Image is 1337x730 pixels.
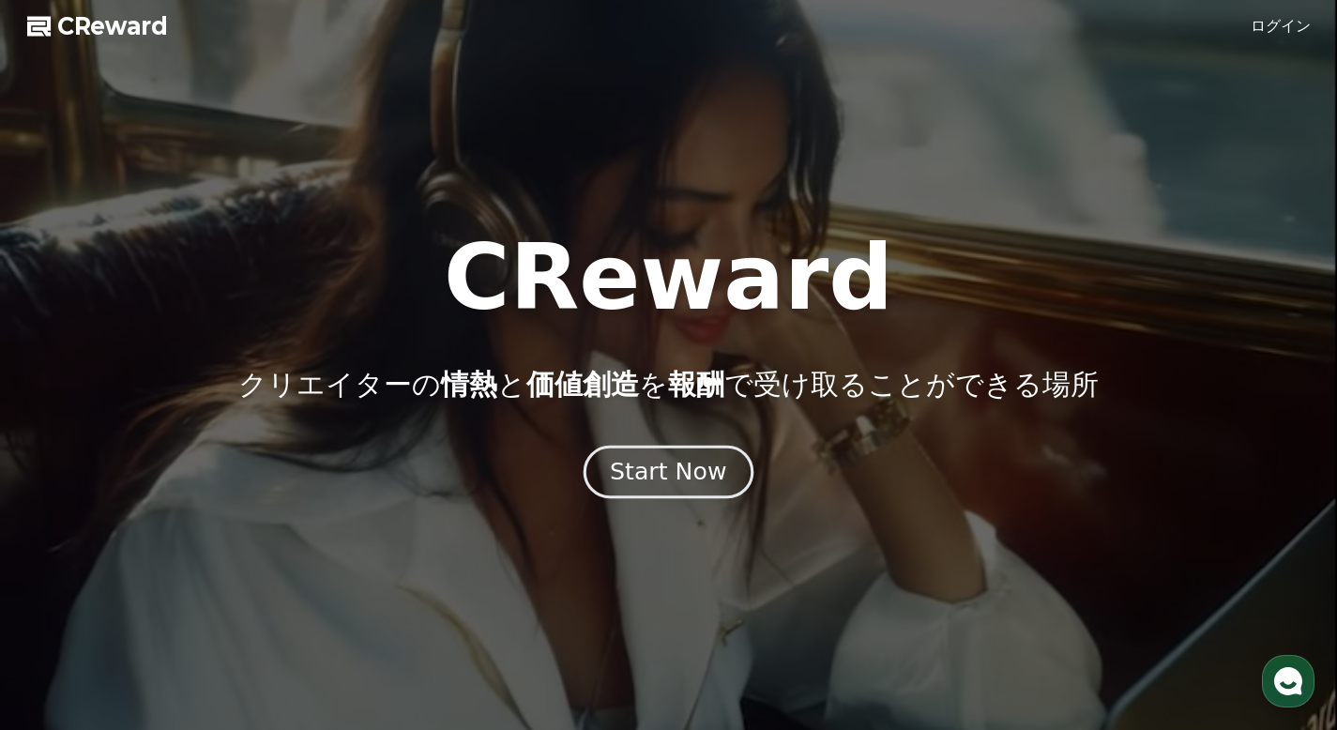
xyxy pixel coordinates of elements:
[668,368,724,401] span: 報酬
[526,368,639,401] span: 価値創造
[124,574,242,621] a: Messages
[242,574,360,621] a: Settings
[278,602,324,617] span: Settings
[6,574,124,621] a: Home
[584,446,753,499] button: Start Now
[587,465,750,483] a: Start Now
[156,603,211,618] span: Messages
[441,368,497,401] span: 情熱
[238,368,1099,402] p: クリエイターの と を で受け取ることができる場所
[1251,15,1311,38] a: ログイン
[57,11,168,41] span: CReward
[48,602,81,617] span: Home
[27,11,168,41] a: CReward
[444,233,893,323] h1: CReward
[610,456,726,488] div: Start Now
